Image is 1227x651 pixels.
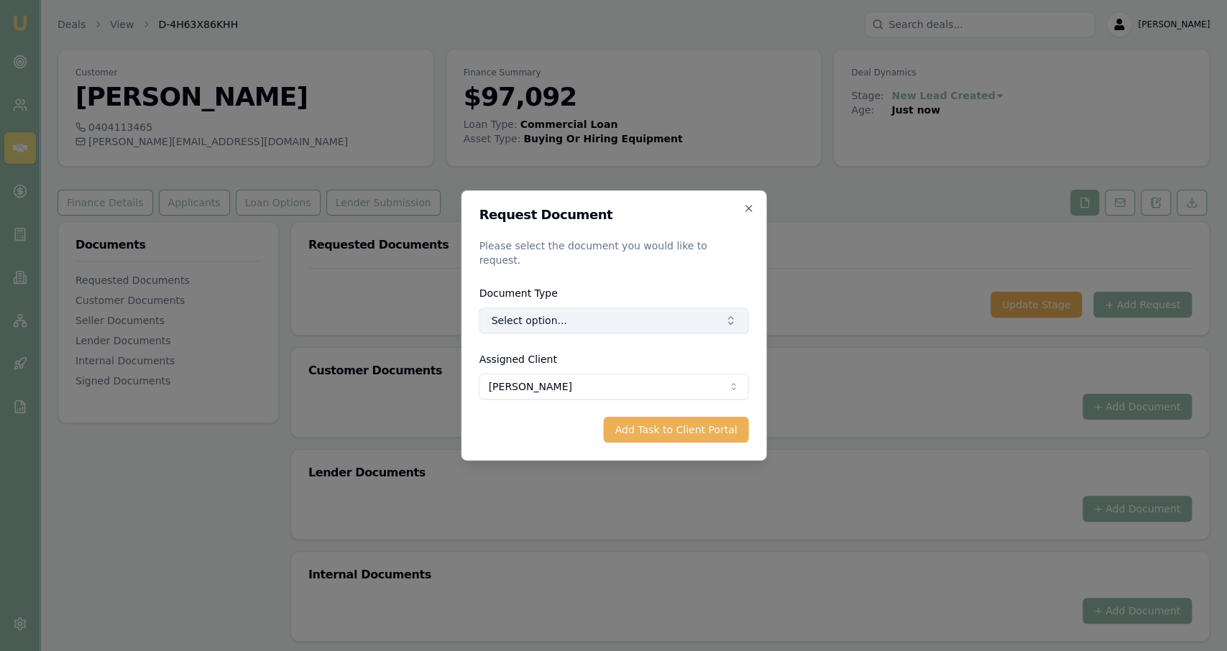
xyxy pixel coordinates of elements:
[479,239,748,267] p: Please select the document you would like to request.
[479,208,748,221] h2: Request Document
[603,417,748,443] button: Add Task to Client Portal
[479,287,557,299] label: Document Type
[479,354,556,365] label: Assigned Client
[479,308,748,333] button: Select option...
